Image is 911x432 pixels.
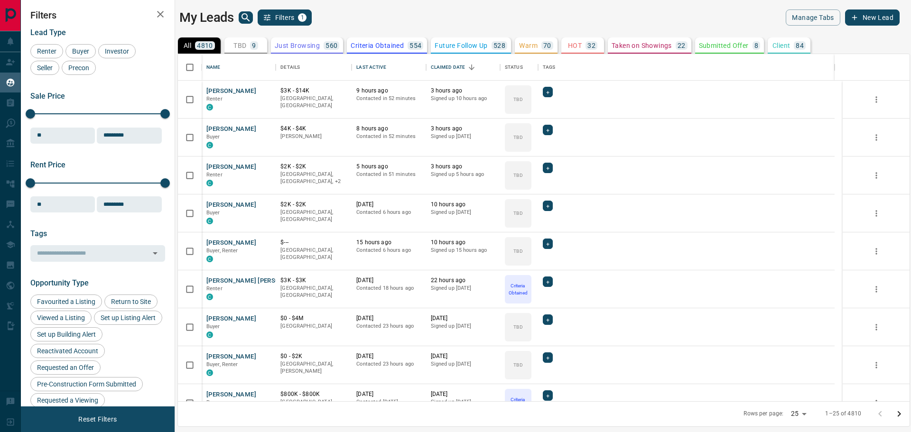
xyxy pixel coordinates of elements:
div: Requested an Offer [30,360,101,375]
div: Tags [538,54,835,81]
p: [PERSON_NAME] [280,133,347,140]
div: Last Active [352,54,426,81]
p: [GEOGRAPHIC_DATA], [GEOGRAPHIC_DATA] [280,209,347,223]
p: 3 hours ago [431,87,495,95]
p: [DATE] [356,314,421,322]
span: Tags [30,229,47,238]
p: $--- [280,239,347,247]
p: Signed up [DATE] [431,360,495,368]
div: 25 [787,407,810,421]
div: Claimed Date [426,54,500,81]
p: Future Follow Up [435,42,487,49]
span: Rent Price [30,160,65,169]
div: Investor [98,44,136,58]
p: $0 - $4M [280,314,347,322]
span: Return to Site [108,298,154,305]
span: Buyer [69,47,93,55]
button: more [869,130,883,145]
span: Set up Listing Alert [97,314,159,322]
p: [DATE] [431,314,495,322]
div: condos.ca [206,142,213,148]
p: $3K - $3K [280,276,347,285]
button: New Lead [845,9,900,26]
span: Renter [206,285,223,292]
p: Signed up 15 hours ago [431,247,495,254]
span: + [546,315,549,324]
button: [PERSON_NAME] [PERSON_NAME] [206,276,307,285]
div: condos.ca [206,256,213,262]
div: Name [206,54,221,81]
button: Filters1 [258,9,312,26]
span: Opportunity Type [30,278,89,287]
p: [GEOGRAPHIC_DATA], [GEOGRAPHIC_DATA] [280,95,347,110]
p: Contacted 6 hours ago [356,209,421,216]
p: [DATE] [431,352,495,360]
span: Buyer, Renter [206,361,238,368]
span: Buyer [206,399,220,405]
span: Buyer, Renter [206,248,238,254]
span: Investor [102,47,132,55]
p: Signed up 5 hours ago [431,171,495,178]
p: [DATE] [356,201,421,209]
div: Claimed Date [431,54,465,81]
p: TBD [513,248,522,255]
div: condos.ca [206,218,213,224]
p: Contacted in 51 minutes [356,171,421,178]
span: Reactivated Account [34,347,102,355]
p: Contacted in 52 minutes [356,95,421,102]
h1: My Leads [179,10,234,25]
div: + [543,125,553,135]
span: + [546,201,549,211]
div: Return to Site [104,294,158,309]
p: [GEOGRAPHIC_DATA], [GEOGRAPHIC_DATA] [280,285,347,299]
span: + [546,239,549,248]
p: Contacted 6 hours ago [356,247,421,254]
div: Last Active [356,54,386,81]
p: [GEOGRAPHIC_DATA], [GEOGRAPHIC_DATA] [280,398,347,413]
span: Viewed a Listing [34,314,88,322]
p: 528 [493,42,505,49]
p: 10 hours ago [431,201,495,209]
button: more [869,320,883,334]
span: Favourited a Listing [34,298,99,305]
p: TBD [513,96,522,103]
button: Manage Tabs [786,9,840,26]
p: Taken on Showings [612,42,672,49]
span: + [546,125,549,135]
p: 560 [325,42,337,49]
span: Renter [206,172,223,178]
span: Sale Price [30,92,65,101]
div: + [543,239,553,249]
div: Status [505,54,523,81]
div: Precon [62,61,96,75]
p: [GEOGRAPHIC_DATA] [280,322,347,330]
p: Contacted 23 hours ago [356,360,421,368]
button: [PERSON_NAME] [206,163,256,172]
p: Client [772,42,790,49]
button: [PERSON_NAME] [206,390,256,399]
div: condos.ca [206,104,213,110]
div: Name [202,54,276,81]
div: + [543,87,553,97]
p: TBD [513,361,522,368]
p: [GEOGRAPHIC_DATA], [GEOGRAPHIC_DATA] [280,247,347,261]
span: 1 [299,14,306,21]
span: Renter [206,96,223,102]
button: [PERSON_NAME] [206,352,256,361]
p: [DATE] [431,390,495,398]
div: Viewed a Listing [30,311,92,325]
p: Signed up [DATE] [431,133,495,140]
p: [GEOGRAPHIC_DATA], [PERSON_NAME] [280,360,347,375]
p: TBD [513,210,522,217]
button: more [869,206,883,221]
p: 9 [252,42,256,49]
p: 70 [543,42,551,49]
p: 4810 [197,42,213,49]
p: Contacted [DATE] [356,398,421,406]
p: $2K - $2K [280,163,347,171]
button: Sort [465,61,478,74]
p: Submitted Offer [699,42,749,49]
p: 8 [754,42,758,49]
button: more [869,92,883,107]
button: [PERSON_NAME] [206,125,256,134]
